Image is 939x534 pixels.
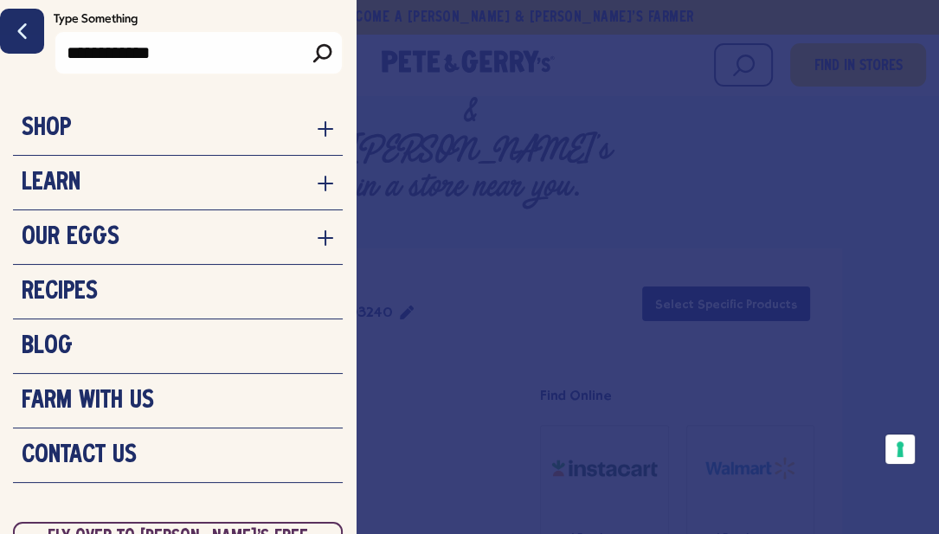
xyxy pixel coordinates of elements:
[302,30,344,75] input: Search
[22,116,71,142] h3: Shop
[22,443,334,469] a: Contact Us
[22,116,334,142] a: Shop
[22,389,154,415] h3: Farm With Us
[22,389,334,415] a: Farm With Us
[22,280,98,306] h3: Recipes
[22,225,119,251] h3: Our Eggs
[22,225,334,251] a: Our Eggs
[22,334,334,360] a: Blog
[54,9,344,30] label: Type Something
[22,334,73,360] h3: Blog
[22,443,137,469] h3: Contact Us
[22,170,334,196] a: Learn
[22,170,80,196] h3: Learn
[22,280,334,306] a: Recipes
[885,434,915,464] button: Your consent preferences for tracking technologies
